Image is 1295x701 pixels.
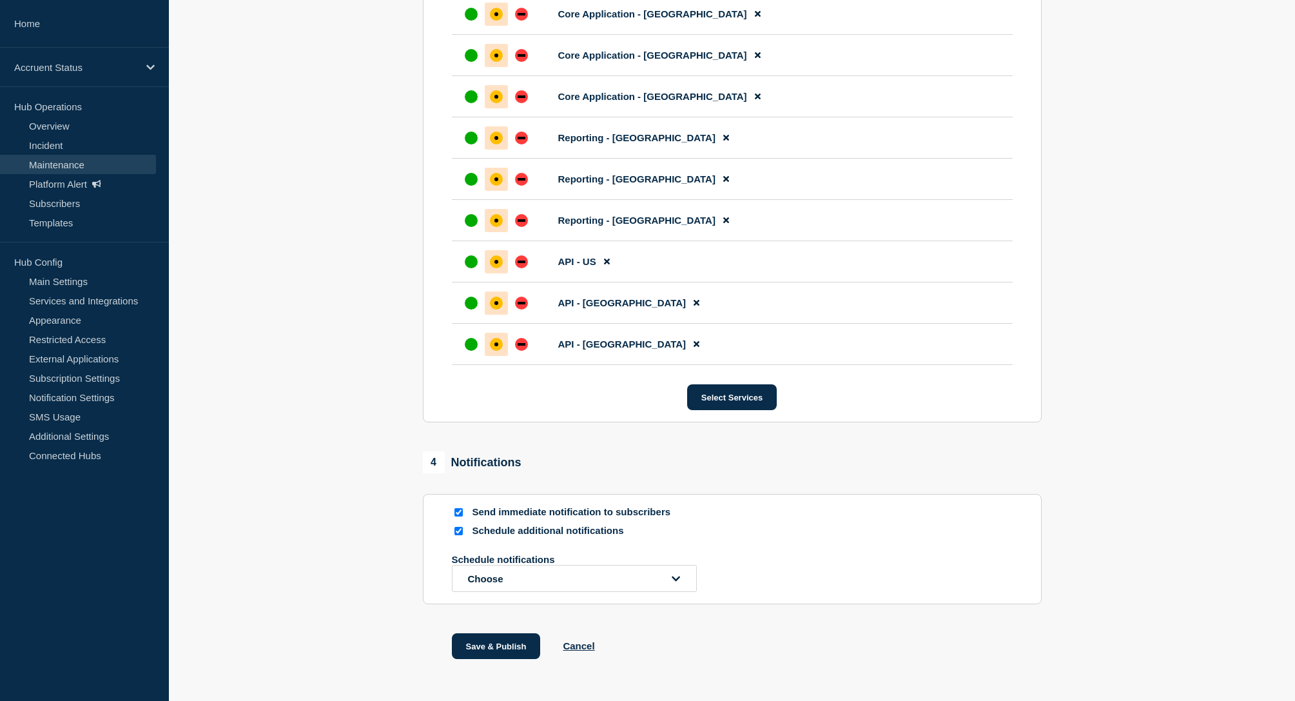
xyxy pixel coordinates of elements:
[490,214,503,227] div: affected
[558,91,747,102] span: Core Application - [GEOGRAPHIC_DATA]
[465,255,478,268] div: up
[515,49,528,62] div: down
[558,173,716,184] span: Reporting - [GEOGRAPHIC_DATA]
[558,8,747,19] span: Core Application - [GEOGRAPHIC_DATA]
[472,525,679,537] p: Schedule additional notifications
[490,90,503,103] div: affected
[558,132,716,143] span: Reporting - [GEOGRAPHIC_DATA]
[465,214,478,227] div: up
[558,256,596,267] span: API - US
[465,8,478,21] div: up
[558,297,686,308] span: API - [GEOGRAPHIC_DATA]
[490,255,503,268] div: affected
[515,338,528,351] div: down
[454,508,463,517] input: Send immediate notification to subscribers
[558,50,747,61] span: Core Application - [GEOGRAPHIC_DATA]
[558,339,686,350] span: API - [GEOGRAPHIC_DATA]
[454,527,463,535] input: Schedule additional notifications
[490,173,503,186] div: affected
[423,451,445,473] span: 4
[452,633,541,659] button: Save & Publish
[490,338,503,351] div: affected
[490,49,503,62] div: affected
[515,297,528,310] div: down
[465,90,478,103] div: up
[14,62,138,73] p: Accruent Status
[465,49,478,62] div: up
[490,132,503,144] div: affected
[515,173,528,186] div: down
[515,214,528,227] div: down
[515,255,528,268] div: down
[490,297,503,310] div: affected
[465,132,478,144] div: up
[465,338,478,351] div: up
[452,554,658,565] p: Schedule notifications
[687,384,777,410] button: Select Services
[563,640,594,651] button: Cancel
[465,297,478,310] div: up
[465,173,478,186] div: up
[515,90,528,103] div: down
[515,132,528,144] div: down
[452,565,697,592] button: open dropdown
[558,215,716,226] span: Reporting - [GEOGRAPHIC_DATA]
[423,451,521,473] div: Notifications
[490,8,503,21] div: affected
[515,8,528,21] div: down
[472,506,679,518] p: Send immediate notification to subscribers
